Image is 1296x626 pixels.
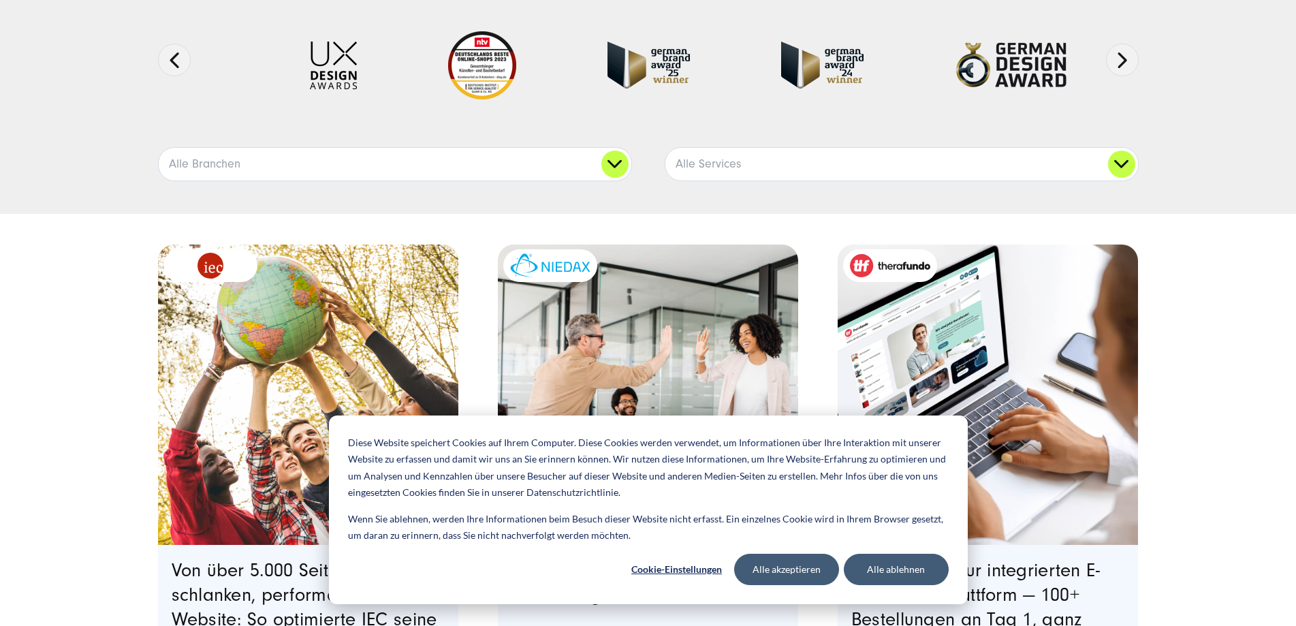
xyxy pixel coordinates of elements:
[197,253,223,279] img: logo_IEC
[850,254,930,277] img: therafundo_10-2024_logo_2c
[1106,44,1139,76] button: Next
[348,435,949,501] p: Diese Website speichert Cookies auf Ihrem Computer. Diese Cookies werden verwendet, um Informatio...
[607,42,690,89] img: German Brand Award winner 2025 - Full Service Digital Agentur SUNZINET
[158,245,459,546] a: Featured image: eine Gruppe von fünf verschiedenen jungen Menschen, die im Freien stehen und geme...
[734,554,839,585] button: Alle akzeptieren
[498,245,799,546] a: Featured image: eine Gruppe von Kollegen in einer modernen Büroumgebung, die einen Erfolg feiern....
[348,511,949,544] p: Wenn Sie ablehnen, werden Ihre Informationen beim Besuch dieser Website nicht erfasst. Ein einzel...
[158,245,459,546] img: eine Gruppe von fünf verschiedenen jungen Menschen, die im Freien stehen und gemeinsam eine Weltk...
[498,245,799,546] img: eine Gruppe von Kollegen in einer modernen Büroumgebung, die einen Erfolg feiern. Ein Mann gibt e...
[955,42,1067,89] img: German-Design-Award - fullservice digital agentur SUNZINET
[158,44,191,76] button: Previous
[510,253,590,277] img: niedax-logo
[844,554,949,585] button: Alle ablehnen
[448,31,516,99] img: Deutschlands beste Online Shops 2023 - boesner - Kunde - SUNZINET
[665,148,1138,181] a: Alle Services
[329,416,968,604] div: Cookie banner
[310,42,357,89] img: UX-Design-Awards - fullservice digital agentur SUNZINET
[838,245,1139,546] a: Featured image: - Read full post: In 7 Wochen zur integrierten E-Commerce-Plattform | therafundo ...
[781,42,864,89] img: German-Brand-Award - fullservice digital agentur SUNZINET
[159,148,631,181] a: Alle Branchen
[625,554,729,585] button: Cookie-Einstellungen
